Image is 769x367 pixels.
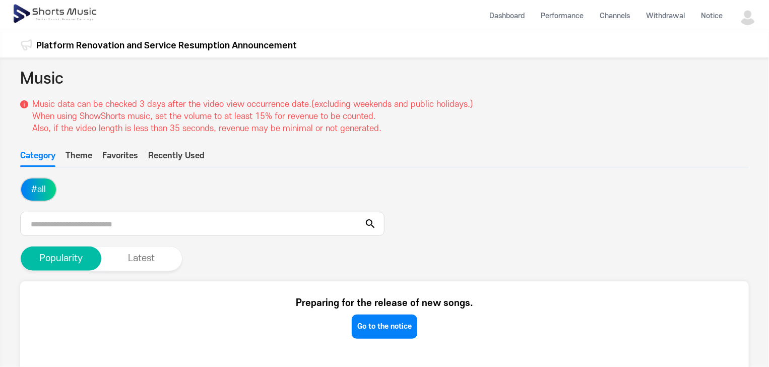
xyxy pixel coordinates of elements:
img: 설명 아이콘 [20,100,28,108]
img: 알림 아이콘 [20,39,32,51]
a: Dashboard [481,3,533,29]
p: Preparing for the release of new songs. [296,296,473,311]
button: Category [20,150,55,167]
a: Notice [693,3,731,29]
a: Go to the notice [352,315,417,339]
button: #all [21,178,56,201]
h2: Music [20,68,63,90]
a: Withdrawal [638,3,693,29]
button: Recently Used [148,150,205,167]
p: Music data can be checked 3 days after the video view occurrence date.(excluding weekends and pub... [32,98,473,135]
button: Favorites [102,150,138,167]
button: Latest [101,247,182,271]
a: Performance [533,3,592,29]
a: Channels [592,3,638,29]
button: Popularity [21,247,101,271]
img: 사용자 이미지 [739,7,757,25]
button: Theme [66,150,92,167]
a: Platform Renovation and Service Resumption Announcement [36,38,297,52]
